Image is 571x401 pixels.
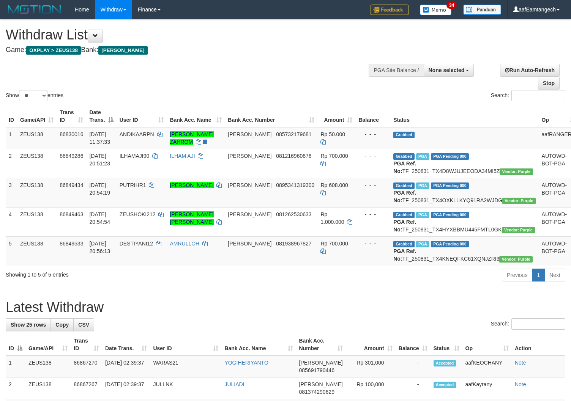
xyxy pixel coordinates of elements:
td: ZEUS138 [25,377,71,399]
a: AMRULLOH [170,241,199,247]
span: 86849463 [60,211,83,217]
span: Copy 085732179681 to clipboard [276,131,311,137]
a: [PERSON_NAME] [170,182,213,188]
a: CSV [73,318,94,331]
span: 34 [446,2,457,9]
a: Run Auto-Refresh [500,64,560,77]
span: 86849286 [60,153,83,159]
td: ZEUS138 [17,127,57,149]
span: [DATE] 20:54:54 [89,211,110,225]
td: - [396,377,431,399]
span: [PERSON_NAME] [228,182,271,188]
label: Search: [491,318,565,330]
span: Marked by aafRornrotha [416,182,429,189]
span: Grabbed [393,241,415,247]
h4: Game: Bank: [6,46,373,54]
td: 4 [6,207,17,236]
th: User ID: activate to sort column ascending [150,334,221,355]
span: Vendor URL: https://trx4.1velocity.biz [500,168,533,175]
span: Copy [55,322,69,328]
th: Bank Acc. Name: activate to sort column ascending [221,334,296,355]
th: Amount: activate to sort column ascending [317,105,355,127]
span: Accepted [434,382,456,388]
td: 5 [6,236,17,266]
span: Copy 081938967827 to clipboard [276,241,311,247]
button: None selected [424,64,474,77]
td: JULLNK [150,377,221,399]
span: [DATE] 11:37:33 [89,131,110,145]
label: Search: [491,90,565,101]
span: Accepted [434,360,456,366]
a: Previous [502,269,532,281]
img: panduan.png [463,5,501,15]
span: ANDIKAARPN [120,131,154,137]
td: ZEUS138 [25,355,71,377]
img: MOTION_logo.png [6,4,63,15]
span: Marked by aafRornrotha [416,241,429,247]
span: Grabbed [393,212,415,218]
span: 86849533 [60,241,83,247]
span: [PERSON_NAME] [299,360,343,366]
td: WARAS21 [150,355,221,377]
span: [PERSON_NAME] [228,211,271,217]
span: Marked by aafRornrotha [416,212,429,218]
span: Grabbed [393,132,415,138]
th: Bank Acc. Name: activate to sort column ascending [167,105,225,127]
th: Status [390,105,538,127]
select: Showentries [19,90,47,101]
a: Next [544,269,565,281]
td: aafKEOCHANY [462,355,512,377]
td: ZEUS138 [17,149,57,178]
img: Feedback.jpg [371,5,409,15]
td: TF_250831_TX4OXKLLKYQ91RA2WJDG [390,178,538,207]
span: Show 25 rows [11,322,46,328]
span: Copy 0895341319300 to clipboard [276,182,314,188]
th: Balance [355,105,390,127]
td: 1 [6,355,25,377]
a: Stop [538,77,560,90]
h1: Latest Withdraw [6,300,565,315]
th: ID [6,105,17,127]
span: [DATE] 20:54:19 [89,182,110,196]
td: 86867267 [71,377,102,399]
td: 3 [6,178,17,207]
span: [PERSON_NAME] [98,46,147,55]
a: Copy [50,318,74,331]
div: Showing 1 to 5 of 5 entries [6,268,232,278]
div: - - - [358,211,387,218]
th: Balance: activate to sort column ascending [396,334,431,355]
span: Rp 50.000 [320,131,345,137]
td: [DATE] 02:39:37 [102,355,150,377]
th: Trans ID: activate to sort column ascending [71,334,102,355]
td: aafKayrany [462,377,512,399]
h1: Withdraw List [6,27,373,42]
th: Trans ID: activate to sort column ascending [57,105,86,127]
a: [PERSON_NAME] [PERSON_NAME] [170,211,213,225]
span: Rp 700.000 [320,241,348,247]
span: Copy 081262530633 to clipboard [276,211,311,217]
td: 1 [6,127,17,149]
th: User ID: activate to sort column ascending [117,105,167,127]
span: Grabbed [393,153,415,160]
a: Note [515,360,526,366]
td: TF_250831_TX4HYXBBMU445FMTL0GK [390,207,538,236]
th: Action [512,334,565,355]
span: PGA Pending [431,212,469,218]
div: - - - [358,131,387,138]
span: PGA Pending [431,241,469,247]
b: PGA Ref. No: [393,219,416,233]
span: [PERSON_NAME] [228,153,271,159]
b: PGA Ref. No: [393,160,416,174]
span: PGA Pending [431,182,469,189]
span: Rp 1.000.000 [320,211,344,225]
span: Vendor URL: https://trx4.1velocity.biz [499,256,532,263]
span: Copy 081216960676 to clipboard [276,153,311,159]
div: - - - [358,181,387,189]
a: Note [515,381,526,387]
th: Date Trans.: activate to sort column descending [86,105,116,127]
th: Game/API: activate to sort column ascending [17,105,57,127]
th: Game/API: activate to sort column ascending [25,334,71,355]
td: ZEUS138 [17,178,57,207]
td: [DATE] 02:39:37 [102,377,150,399]
span: [PERSON_NAME] [228,131,271,137]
